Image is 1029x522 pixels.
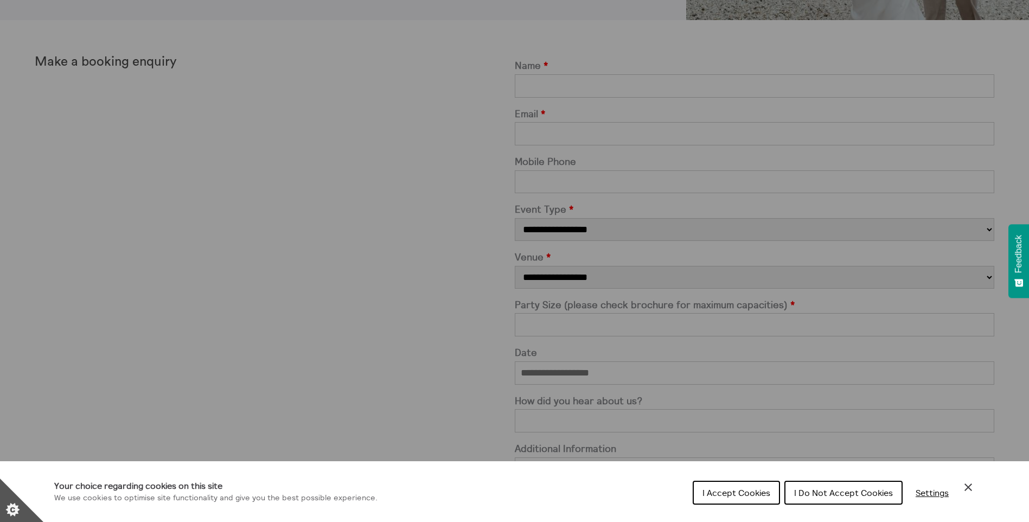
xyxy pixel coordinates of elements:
button: Close Cookie Control [962,481,975,494]
button: I Accept Cookies [693,481,780,505]
span: Settings [916,487,949,498]
h1: Your choice regarding cookies on this site [54,479,378,492]
span: I Do Not Accept Cookies [794,487,893,498]
button: Settings [907,482,957,504]
span: Feedback [1014,235,1024,273]
span: I Accept Cookies [702,487,770,498]
p: We use cookies to optimise site functionality and give you the best possible experience. [54,492,378,504]
button: I Do Not Accept Cookies [784,481,903,505]
button: Feedback - Show survey [1008,224,1029,298]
